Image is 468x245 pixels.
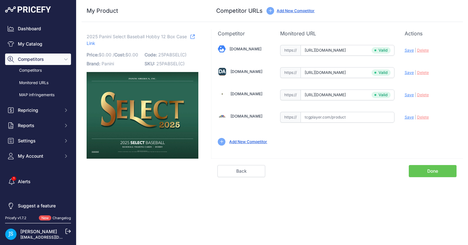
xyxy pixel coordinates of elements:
[102,52,111,57] span: 0.00
[230,69,262,74] a: [DOMAIN_NAME]
[229,139,267,144] a: Add New Competitor
[87,32,187,40] span: 2025 Panini Select Baseball Hobby 12 Box Case
[5,120,71,131] button: Reports
[5,23,71,212] nav: Sidebar
[405,92,414,97] span: Save
[113,52,138,57] span: / $
[301,112,394,123] input: tcgplayer.com/product
[5,200,71,212] a: Suggest a feature
[128,52,138,57] span: 0.00
[87,61,100,66] span: Brand:
[280,45,301,56] span: https://
[301,45,394,56] input: blowoutcards.com/product
[53,216,71,220] a: Changelog
[230,47,261,51] a: [DOMAIN_NAME]
[102,61,114,66] span: Panini
[216,6,263,15] h3: Competitor URLs
[415,92,416,97] span: |
[114,52,125,57] span: Cost:
[145,52,157,57] span: Code:
[5,215,26,221] div: Pricefy v1.7.2
[218,30,270,37] p: Competitor
[405,70,414,75] span: Save
[5,104,71,116] button: Repricing
[415,115,416,119] span: |
[5,23,71,34] a: Dashboard
[417,48,429,53] span: Delete
[409,165,457,177] a: Done
[87,50,141,59] p: $
[415,48,416,53] span: |
[280,90,301,100] span: https://
[277,8,315,13] a: Add New Competitor
[87,32,195,47] a: Link
[5,38,71,50] a: My Catalog
[87,6,198,15] h3: My Product
[5,6,51,13] img: Pricefy Logo
[20,229,57,234] a: [PERSON_NAME]
[415,70,416,75] span: |
[18,138,60,144] span: Settings
[39,215,51,221] span: New
[156,61,185,66] span: 25PABSEL(C)
[5,90,71,101] a: MAP infringements
[301,67,394,78] input: dacardworld.com/product
[405,30,457,37] p: Actions
[18,153,60,159] span: My Account
[5,77,71,89] a: Monitored URLs
[301,90,394,100] input: steelcitycollectibles.com/product
[145,61,155,66] span: SKU:
[417,115,429,119] span: Delete
[5,65,71,76] a: Competitors
[280,67,301,78] span: https://
[280,112,301,123] span: https://
[20,235,87,240] a: [EMAIL_ADDRESS][DOMAIN_NAME]
[217,165,265,177] a: Back
[18,56,60,62] span: Competitors
[5,176,71,187] a: Alerts
[280,30,394,37] p: Monitored URL
[405,48,414,53] span: Save
[230,91,262,96] a: [DOMAIN_NAME]
[158,52,187,57] span: 25PABSEL(C)
[230,114,262,119] a: [DOMAIN_NAME]
[5,150,71,162] button: My Account
[417,92,429,97] span: Delete
[5,135,71,147] button: Settings
[417,70,429,75] span: Delete
[5,54,71,65] button: Competitors
[18,107,60,113] span: Repricing
[405,115,414,119] span: Save
[18,122,60,129] span: Reports
[87,52,99,57] span: Price:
